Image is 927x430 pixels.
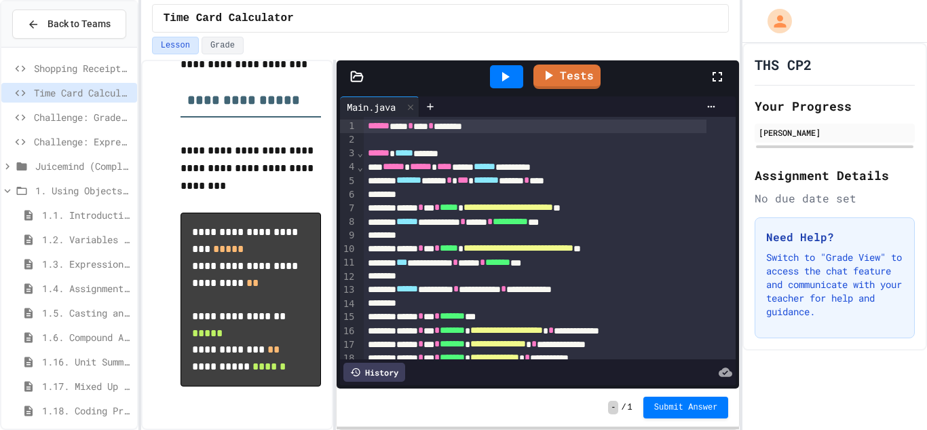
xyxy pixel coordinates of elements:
div: 14 [340,298,357,311]
span: Fold line [357,162,364,173]
div: 9 [340,229,357,243]
span: 1. Using Objects and Methods [35,183,132,198]
span: 1.1. Introduction to Algorithms, Programming, and Compilers [42,208,132,222]
div: 11 [340,256,357,270]
div: No due date set [755,190,915,207]
span: 1.18. Coding Practice 1a (1.1-1.6) [42,404,132,418]
span: 1.16. Unit Summary 1a (1.1-1.6) [42,355,132,369]
span: 1.2. Variables and Data Types [42,232,132,247]
button: Grade [202,37,244,54]
h2: Your Progress [755,96,915,115]
span: 1.6. Compound Assignment Operators [42,330,132,344]
div: Main.java [340,96,419,117]
span: / [621,402,626,413]
div: 6 [340,188,357,202]
span: Back to Teams [48,17,111,31]
div: My Account [753,5,795,37]
span: 1.17. Mixed Up Code Practice 1.1-1.6 [42,379,132,393]
button: Back to Teams [12,10,126,39]
div: 1 [340,120,357,133]
div: 7 [340,202,357,215]
span: 1.4. Assignment and Input [42,281,132,295]
span: Time Card Calculator [34,86,132,100]
div: 5 [340,175,357,188]
button: Lesson [152,37,199,54]
div: 10 [340,243,357,256]
span: - [608,401,618,414]
div: 2 [340,133,357,147]
span: 1.3. Expressions and Output [New] [42,257,132,271]
span: Fold line [357,147,364,158]
a: Tests [533,65,601,89]
h2: Assignment Details [755,166,915,185]
span: Juicemind (Completed) Excersizes [35,159,132,173]
span: Submit Answer [654,402,718,413]
span: Shopping Receipt Builder [34,61,132,75]
div: 13 [340,283,357,297]
span: Time Card Calculator [164,10,294,26]
div: [PERSON_NAME] [759,126,911,139]
div: 16 [340,325,357,338]
span: 1 [628,402,632,413]
div: 18 [340,352,357,365]
button: Submit Answer [643,397,729,418]
h1: THS CP2 [755,55,812,74]
div: Main.java [340,100,402,114]
div: 12 [340,270,357,284]
div: 3 [340,147,357,160]
div: 8 [340,215,357,229]
div: 17 [340,338,357,352]
div: 4 [340,160,357,174]
div: History [343,363,405,382]
h3: Need Help? [766,229,903,245]
div: 15 [340,310,357,324]
span: Challenge: Grade Calculator Pro [34,110,132,124]
p: Switch to "Grade View" to access the chat feature and communicate with your teacher for help and ... [766,251,903,319]
span: 1.5. Casting and Ranges of Values [42,306,132,320]
span: Challenge: Expression Evaluator Fix [34,135,132,149]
